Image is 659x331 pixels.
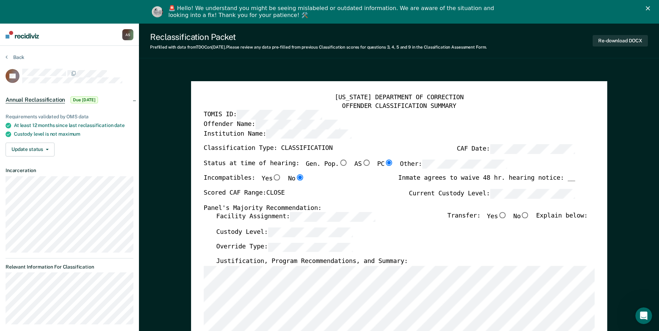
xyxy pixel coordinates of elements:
[204,144,332,154] label: Classification Type: CLASSIFICATION
[422,160,507,169] input: Other:
[204,120,340,129] label: Offender Name:
[290,212,375,222] input: Facility Assignment:
[216,228,353,237] label: Custody Level:
[255,120,340,129] input: Offender Name:
[268,228,353,237] input: Custody Level:
[6,143,55,156] button: Update status
[354,160,371,169] label: AS
[521,212,530,219] input: No
[122,29,133,40] div: A S
[58,131,80,137] span: maximum
[204,160,507,175] div: Status at time of hearing:
[216,258,408,266] label: Justification, Program Recommendations, and Summary:
[295,175,304,181] input: No
[6,264,133,270] dt: Relevant Information For Classification
[339,160,348,166] input: Gen. Pop.
[6,168,133,173] dt: Incarceration
[204,129,351,138] label: Institution Name:
[593,35,648,46] button: Re-download DOCX
[268,243,353,252] input: Override Type:
[498,212,507,219] input: Yes
[385,160,394,166] input: PC
[288,175,304,184] label: No
[114,122,124,128] span: date
[447,212,588,228] div: Transfer: Explain below:
[204,204,575,212] div: Panel's Majority Recommendation:
[377,160,393,169] label: PC
[14,131,133,137] div: Custody level is not
[122,29,133,40] button: AS
[150,32,487,42] div: Reclassification Packet
[6,54,24,60] button: Back
[457,144,575,154] label: CAF Date:
[635,307,652,324] iframe: Intercom live chat
[204,189,285,198] label: Scored CAF Range: CLOSE
[204,94,594,102] div: [US_STATE] DEPARTMENT OF CORRECTION
[398,175,575,189] div: Inmate agrees to waive 48 hr. hearing notice: __
[490,144,575,154] input: CAF Date:
[6,96,65,103] span: Annual Reclassification
[262,175,282,184] label: Yes
[71,96,98,103] span: Due [DATE]
[400,160,507,169] label: Other:
[6,31,39,39] img: Recidiviz
[409,189,575,198] label: Current Custody Level:
[216,212,375,222] label: Facility Assignment:
[490,189,575,198] input: Current Custody Level:
[204,110,322,120] label: TOMIS ID:
[306,160,348,169] label: Gen. Pop.
[6,114,133,120] div: Requirements validated by OMS data
[646,6,653,10] div: Close
[266,129,351,138] input: Institution Name:
[204,175,304,189] div: Incompatibles:
[272,175,281,181] input: Yes
[168,5,496,19] div: 🚨 Hello! We understand you might be seeing mislabeled or outdated information. We are aware of th...
[237,110,322,120] input: TOMIS ID:
[150,45,487,50] div: Prefilled with data from TDOC on [DATE] . Please review any data pre-filled from previous Classif...
[216,243,353,252] label: Override Type:
[14,122,133,128] div: At least 12 months since last reclassification
[487,212,507,222] label: Yes
[362,160,371,166] input: AS
[152,6,163,17] img: Profile image for Kim
[513,212,529,222] label: No
[204,102,594,110] div: OFFENDER CLASSIFICATION SUMMARY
